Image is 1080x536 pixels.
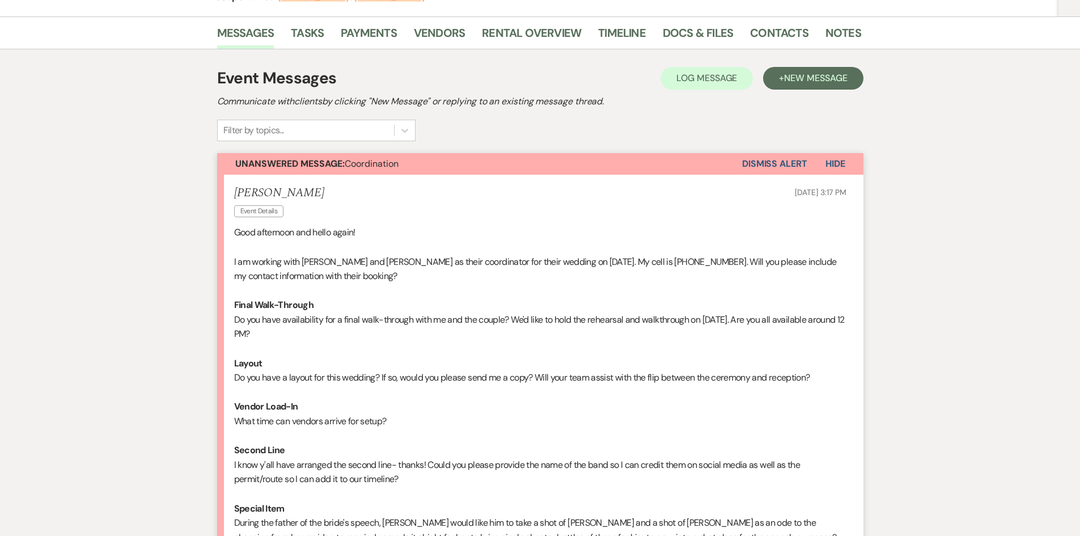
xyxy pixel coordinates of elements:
[234,299,314,311] strong: Final Walk-Through
[234,256,837,282] span: I am working with [PERSON_NAME] and [PERSON_NAME] as their coordinator for their wedding on [DATE...
[234,459,801,486] span: I know y'all have arranged the second line- thanks! Could you please provide the name of the band...
[807,153,863,175] button: Hide
[234,400,298,412] strong: Vendor Load-In
[660,67,753,90] button: Log Message
[663,24,733,49] a: Docs & Files
[217,24,274,49] a: Messages
[825,24,861,49] a: Notes
[223,124,284,137] div: Filter by topics...
[234,372,810,383] span: Do you have a layout for this wedding? If so, would you please send me a copy? Will your team ass...
[234,415,387,427] span: What time can vendors arrive for setup?
[217,66,337,90] h1: Event Messages
[482,24,581,49] a: Rental Overview
[341,24,397,49] a: Payments
[784,72,847,84] span: New Message
[234,314,845,340] span: Do you have availability for a final walk-through with me and the couple? We'd like to hold the r...
[676,72,737,84] span: Log Message
[750,24,808,49] a: Contacts
[234,503,285,514] strong: Special Item
[414,24,465,49] a: Vendors
[825,158,845,170] span: Hide
[234,444,285,456] strong: Second Line
[742,153,807,175] button: Dismiss Alert
[234,186,324,200] h5: [PERSON_NAME]
[234,226,355,238] span: Good afternoon and hello again!
[217,153,742,175] button: Unanswered Message:Coordination
[235,158,399,170] span: Coordination
[217,95,863,108] h2: Communicate with clients by clicking "New Message" or replying to an existing message thread.
[235,158,345,170] strong: Unanswered Message:
[234,357,262,369] strong: Layout
[763,67,863,90] button: +New Message
[234,205,284,217] span: Event Details
[795,187,846,197] span: [DATE] 3:17 PM
[291,24,324,49] a: Tasks
[598,24,646,49] a: Timeline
